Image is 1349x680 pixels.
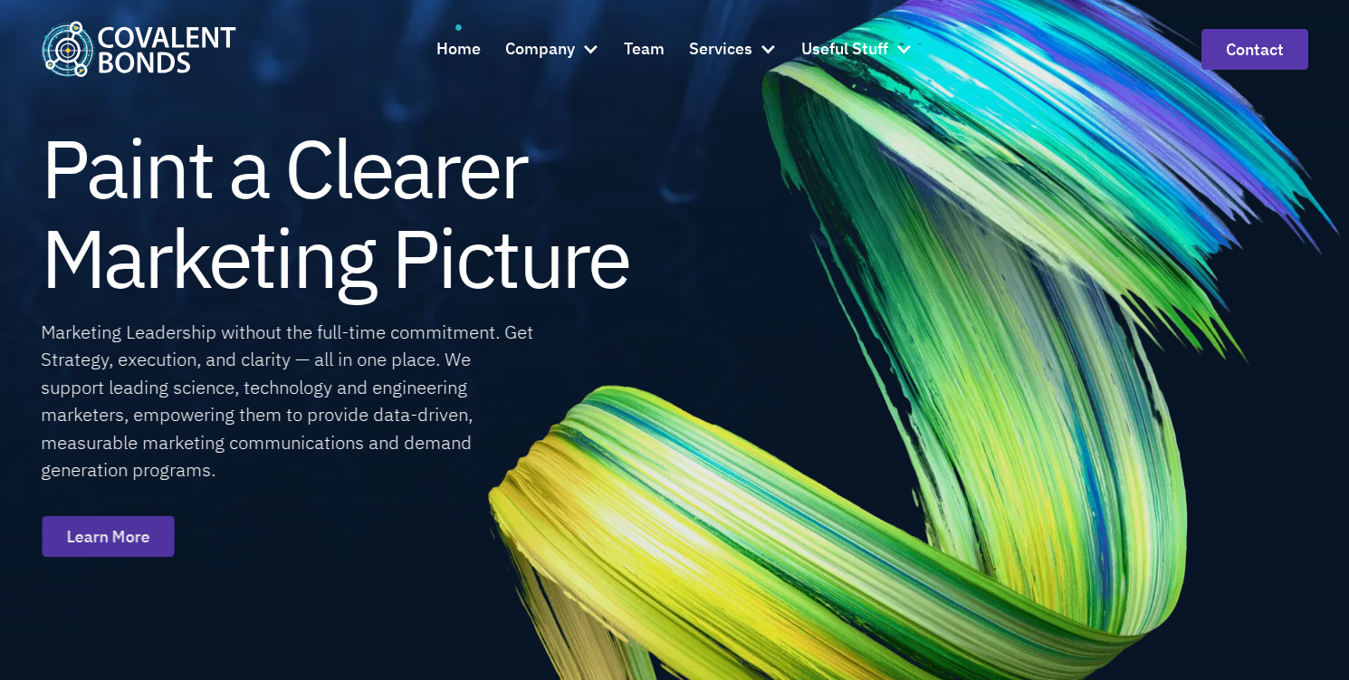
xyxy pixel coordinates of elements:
a: home [41,21,236,76]
div: Company [505,36,575,62]
div: Services [689,36,752,62]
div: Useful Stuff [801,24,913,73]
div: Home [436,36,481,62]
div: Marketing Leadership without the full-time commitment. Get Strategy, execution, and clarity — all... [41,319,536,484]
div: Useful Stuff [801,36,888,62]
h1: Paint a Clearer Marketing Picture [41,123,629,302]
a: contact [1201,29,1308,70]
img: Covalent Bonds White / Teal Logo [41,21,236,76]
a: Learn More [43,516,175,557]
div: Team [624,36,665,62]
div: Services [689,24,777,73]
div: Company [505,24,599,73]
a: Home [436,24,481,73]
a: Team [624,24,665,73]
